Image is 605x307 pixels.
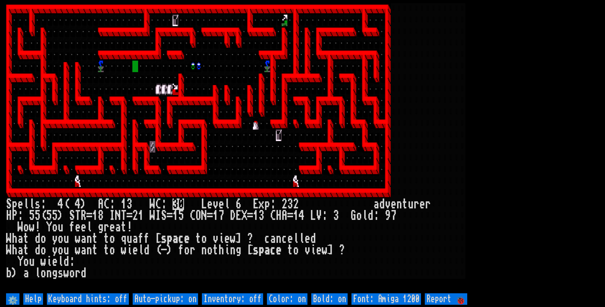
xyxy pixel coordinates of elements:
[46,267,52,279] div: n
[218,233,224,244] div: i
[178,244,184,256] div: f
[92,233,98,244] div: t
[23,244,29,256] div: t
[196,233,201,244] div: t
[115,210,121,221] div: N
[12,210,18,221] div: P
[127,210,132,221] div: =
[35,221,41,233] div: !
[35,198,41,210] div: s
[267,293,307,305] input: Color: on
[52,244,58,256] div: y
[41,256,46,267] div: w
[104,233,109,244] div: t
[81,267,86,279] div: d
[18,221,23,233] div: W
[46,256,52,267] div: i
[305,233,310,244] div: e
[218,198,224,210] div: e
[161,198,167,210] div: :
[29,256,35,267] div: u
[75,233,81,244] div: w
[161,233,167,244] div: s
[368,210,373,221] div: d
[299,233,305,244] div: l
[201,244,207,256] div: n
[69,210,75,221] div: S
[35,233,41,244] div: d
[52,210,58,221] div: 5
[41,210,46,221] div: (
[287,244,293,256] div: t
[23,233,29,244] div: t
[58,221,63,233] div: u
[293,210,299,221] div: 1
[184,233,190,244] div: e
[322,244,328,256] div: w
[127,221,132,233] div: !
[52,221,58,233] div: o
[18,210,23,221] div: :
[202,293,263,305] input: Inventory: off
[270,198,276,210] div: :
[328,244,333,256] div: ]
[311,293,348,305] input: Bold: on
[236,233,241,244] div: ]
[6,244,12,256] div: W
[373,198,379,210] div: a
[293,244,299,256] div: o
[414,198,419,210] div: r
[81,221,86,233] div: e
[161,210,167,221] div: S
[236,198,241,210] div: 6
[12,267,18,279] div: )
[276,244,282,256] div: e
[236,210,241,221] div: E
[29,210,35,221] div: 5
[224,244,230,256] div: i
[58,233,63,244] div: o
[23,221,29,233] div: o
[121,221,127,233] div: t
[115,221,121,233] div: a
[155,198,161,210] div: C
[58,210,63,221] div: )
[247,244,253,256] div: [
[98,210,104,221] div: 8
[282,233,287,244] div: c
[63,233,69,244] div: u
[207,244,213,256] div: o
[41,267,46,279] div: o
[132,210,138,221] div: 2
[58,267,63,279] div: s
[109,221,115,233] div: e
[218,244,224,256] div: h
[23,198,29,210] div: l
[86,233,92,244] div: n
[23,267,29,279] div: a
[196,210,201,221] div: O
[270,244,276,256] div: c
[138,244,144,256] div: l
[133,293,198,305] input: Auto-pickup: on
[270,210,276,221] div: C
[184,244,190,256] div: o
[29,198,35,210] div: l
[35,267,41,279] div: l
[190,210,196,221] div: C
[35,210,41,221] div: 5
[173,210,178,221] div: 1
[224,198,230,210] div: l
[310,233,316,244] div: d
[270,233,276,244] div: a
[339,244,345,256] div: ?
[264,198,270,210] div: p
[396,198,402,210] div: n
[81,244,86,256] div: a
[379,198,385,210] div: d
[121,244,127,256] div: w
[425,198,431,210] div: r
[18,233,23,244] div: a
[127,244,132,256] div: i
[109,244,115,256] div: o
